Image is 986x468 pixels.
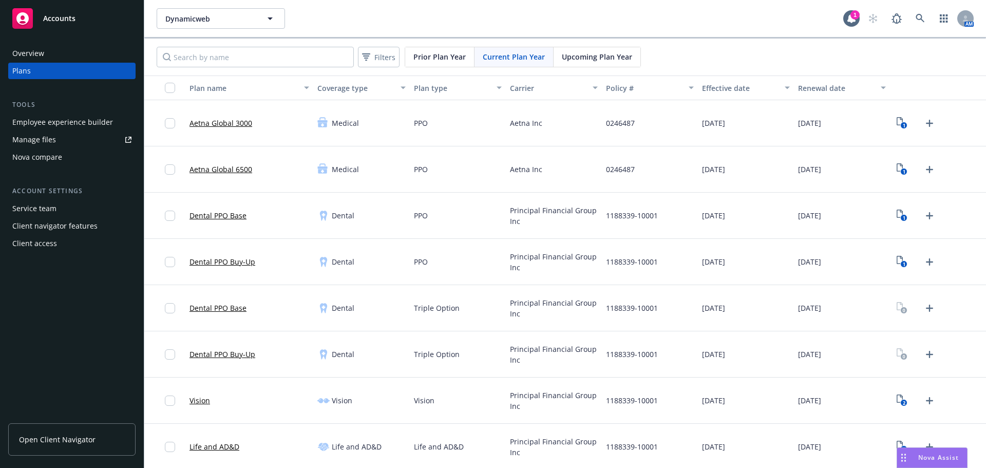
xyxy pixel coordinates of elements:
[606,118,635,128] span: 0246487
[8,149,136,165] a: Nova compare
[510,251,598,273] span: Principal Financial Group Inc
[43,14,75,23] span: Accounts
[189,256,255,267] a: Dental PPO Buy-Up
[410,76,506,100] button: Plan type
[332,441,382,452] span: Life and AD&D
[185,76,313,100] button: Plan name
[165,164,175,175] input: Toggle Row Selected
[360,50,397,65] span: Filters
[702,164,725,175] span: [DATE]
[894,161,911,178] a: View Plan Documents
[894,300,911,316] a: View Plan Documents
[894,208,911,224] a: View Plan Documents
[921,346,938,363] a: Upload Plan Documents
[798,83,875,93] div: Renewal date
[8,45,136,62] a: Overview
[157,47,354,67] input: Search by name
[606,441,658,452] span: 1188339-10001
[798,303,821,313] span: [DATE]
[606,395,658,406] span: 1188339-10001
[189,303,246,313] a: Dental PPO Base
[934,8,954,29] a: Switch app
[702,349,725,360] span: [DATE]
[921,208,938,224] a: Upload Plan Documents
[12,218,98,234] div: Client navigator features
[921,300,938,316] a: Upload Plan Documents
[413,51,466,62] span: Prior Plan Year
[165,118,175,128] input: Toggle Row Selected
[702,441,725,452] span: [DATE]
[313,76,409,100] button: Coverage type
[921,115,938,132] a: Upload Plan Documents
[798,164,821,175] span: [DATE]
[510,118,542,128] span: Aetna Inc
[12,235,57,252] div: Client access
[8,186,136,196] div: Account settings
[165,211,175,221] input: Toggle Row Selected
[606,256,658,267] span: 1188339-10001
[332,349,354,360] span: Dental
[189,349,255,360] a: Dental PPO Buy-Up
[8,4,136,33] a: Accounts
[602,76,698,100] button: Policy #
[12,132,56,148] div: Manage files
[8,63,136,79] a: Plans
[894,254,911,270] a: View Plan Documents
[12,45,44,62] div: Overview
[332,210,354,221] span: Dental
[698,76,794,100] button: Effective date
[702,83,779,93] div: Effective date
[798,441,821,452] span: [DATE]
[317,83,394,93] div: Coverage type
[702,395,725,406] span: [DATE]
[165,303,175,313] input: Toggle Row Selected
[414,395,434,406] span: Vision
[903,261,905,268] text: 1
[165,396,175,406] input: Toggle Row Selected
[189,118,252,128] a: Aetna Global 3000
[510,164,542,175] span: Aetna Inc
[562,51,632,62] span: Upcoming Plan Year
[414,210,428,221] span: PPO
[894,346,911,363] a: View Plan Documents
[606,164,635,175] span: 0246487
[12,149,62,165] div: Nova compare
[903,215,905,221] text: 1
[510,297,598,319] span: Principal Financial Group Inc
[606,349,658,360] span: 1188339-10001
[794,76,890,100] button: Renewal date
[12,114,113,130] div: Employee experience builder
[863,8,883,29] a: Start snowing
[894,392,911,409] a: View Plan Documents
[903,169,905,175] text: 1
[897,448,910,467] div: Drag to move
[414,256,428,267] span: PPO
[798,395,821,406] span: [DATE]
[606,83,682,93] div: Policy #
[12,200,56,217] div: Service team
[702,303,725,313] span: [DATE]
[483,51,545,62] span: Current Plan Year
[506,76,602,100] button: Carrier
[702,210,725,221] span: [DATE]
[332,164,359,175] span: Medical
[414,441,464,452] span: Life and AD&D
[921,392,938,409] a: Upload Plan Documents
[903,400,905,406] text: 2
[510,205,598,227] span: Principal Financial Group Inc
[165,442,175,452] input: Toggle Row Selected
[189,164,252,175] a: Aetna Global 6500
[798,256,821,267] span: [DATE]
[910,8,931,29] a: Search
[165,257,175,267] input: Toggle Row Selected
[332,395,352,406] span: Vision
[374,52,395,63] span: Filters
[606,210,658,221] span: 1188339-10001
[798,349,821,360] span: [DATE]
[165,83,175,93] input: Select all
[921,439,938,455] a: Upload Plan Documents
[414,164,428,175] span: PPO
[606,303,658,313] span: 1188339-10001
[702,256,725,267] span: [DATE]
[918,453,959,462] span: Nova Assist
